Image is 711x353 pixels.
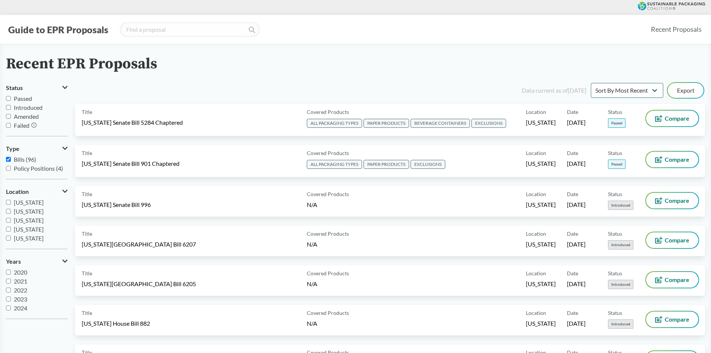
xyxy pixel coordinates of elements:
span: N/A [307,241,317,248]
span: [US_STATE] [14,217,44,224]
span: Status [608,230,622,238]
span: Status [608,149,622,157]
span: Covered Products [307,309,349,317]
span: Title [82,108,92,116]
span: [US_STATE] Senate Bill 901 Chaptered [82,160,180,168]
input: 2022 [6,288,11,292]
span: [US_STATE] [526,160,556,168]
span: [US_STATE] [526,319,556,328]
button: Export [668,83,704,98]
span: Location [526,108,546,116]
input: [US_STATE] [6,200,11,205]
span: Title [82,309,92,317]
span: PAPER PRODUCTS [364,119,409,128]
span: Covered Products [307,190,349,198]
span: Compare [665,277,689,283]
span: Bills (96) [14,156,36,163]
span: Status [608,108,622,116]
span: [US_STATE][GEOGRAPHIC_DATA] Bill 6207 [82,240,196,248]
span: Introduced [608,280,633,289]
span: [US_STATE] House Bill 882 [82,319,150,328]
input: [US_STATE] [6,218,11,223]
input: 2021 [6,279,11,284]
input: [US_STATE] [6,236,11,241]
span: 2024 [14,304,27,312]
span: Failed [14,122,29,129]
span: [US_STATE] [14,226,44,233]
span: [DATE] [567,280,586,288]
span: Years [6,258,21,265]
span: Title [82,190,92,198]
span: Location [526,309,546,317]
span: Passed [608,118,626,128]
span: Covered Products [307,230,349,238]
span: Passed [14,95,32,102]
span: Compare [665,237,689,243]
span: N/A [307,201,317,208]
input: Bills (96) [6,157,11,162]
span: [DATE] [567,118,586,127]
span: Status [608,309,622,317]
span: EXCLUSIONS [411,160,445,169]
button: Compare [646,111,698,126]
span: ALL PACKAGING TYPES [307,160,362,169]
span: [US_STATE] [526,240,556,248]
button: Compare [646,312,698,327]
span: [US_STATE] [14,208,44,215]
button: Guide to EPR Proposals [6,24,110,35]
span: Introduced [608,201,633,210]
span: Covered Products [307,269,349,277]
span: Date [567,309,578,317]
span: [US_STATE] [14,199,44,206]
span: Compare [665,316,689,322]
input: 2023 [6,297,11,301]
a: Recent Proposals [648,21,705,38]
input: Policy Positions (4) [6,166,11,171]
button: Status [6,81,68,94]
button: Location [6,185,68,198]
span: Location [526,149,546,157]
span: 2021 [14,278,27,285]
span: 2020 [14,269,27,276]
span: Date [567,108,578,116]
span: Introduced [608,240,633,250]
span: [DATE] [567,201,586,209]
span: Location [526,190,546,198]
span: [US_STATE] Senate Bill 5284 Chaptered [82,118,183,127]
button: Compare [646,193,698,208]
input: Passed [6,96,11,101]
span: [DATE] [567,319,586,328]
span: 2022 [14,287,27,294]
span: Introduced [608,319,633,329]
span: 2023 [14,295,27,303]
button: Compare [646,272,698,288]
button: Years [6,255,68,268]
span: Title [82,149,92,157]
input: [US_STATE] [6,227,11,232]
span: Status [608,269,622,277]
input: Introduced [6,105,11,110]
span: [DATE] [567,240,586,248]
span: Title [82,230,92,238]
span: Type [6,145,19,152]
span: Policy Positions (4) [14,165,63,172]
span: Status [6,84,23,91]
span: Location [526,230,546,238]
span: PAPER PRODUCTS [364,160,409,169]
span: [US_STATE] [526,201,556,209]
h2: Recent EPR Proposals [6,56,157,72]
span: Status [608,190,622,198]
button: Type [6,142,68,155]
span: Covered Products [307,149,349,157]
span: Covered Products [307,108,349,116]
input: [US_STATE] [6,209,11,214]
span: Date [567,149,578,157]
span: [US_STATE] Senate Bill 996 [82,201,151,209]
span: Date [567,190,578,198]
input: Amended [6,114,11,119]
input: 2024 [6,306,11,310]
input: 2020 [6,270,11,275]
span: Date [567,269,578,277]
span: Compare [665,157,689,162]
span: Location [526,269,546,277]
